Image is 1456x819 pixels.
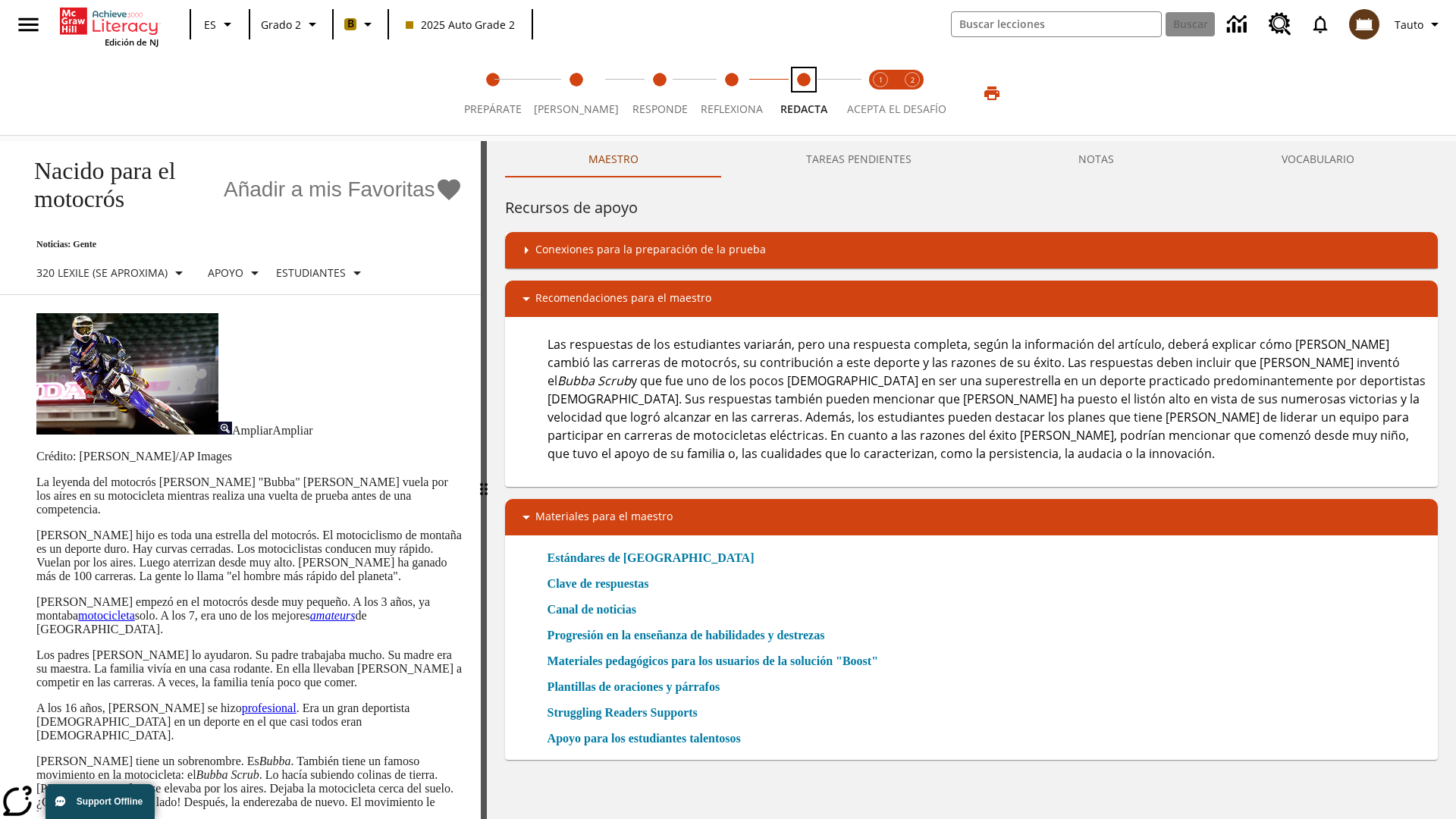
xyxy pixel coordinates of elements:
em: Bubba Scrub [196,768,259,781]
p: Crédito: [PERSON_NAME]/AP Images [36,450,463,463]
span: ES [204,17,216,33]
p: [PERSON_NAME] empezó en el motocrós desde muy pequeño. A los 3 años, ya montaba solo. A los 7, er... [36,595,463,636]
a: motocicleta [78,609,135,622]
div: Recomendaciones para el maestro [505,281,1438,317]
p: 320 Lexile (Se aproxima) [36,265,168,281]
div: Portada [60,5,158,48]
button: Escoja un nuevo avatar [1340,5,1389,44]
button: Seleccione Lexile, 320 Lexile (Se aproxima) [30,259,194,287]
p: La leyenda del motocrós [PERSON_NAME] "Bubba" [PERSON_NAME] vuela por los aires en su motocicleta... [36,475,463,516]
a: Canal de noticias, Se abrirá en una nueva ventana o pestaña [548,601,636,619]
em: Bubba Scrub [557,372,631,389]
a: profesional [242,701,297,714]
p: Recomendaciones para el maestro [535,290,711,308]
span: Support Offline [77,796,143,807]
h1: Nacido para el motocrós [18,157,216,213]
span: Ampliar [232,424,272,437]
a: Centro de información [1218,4,1260,45]
span: ACEPTA EL DESAFÍO [847,102,946,116]
p: Noticias: Gente [18,239,463,250]
button: Redacta step 5 of 5 [763,52,845,135]
div: Pulsa la tecla de intro o la barra espaciadora y luego presiona las flechas de derecha e izquierd... [481,141,487,819]
a: Notificaciones [1301,5,1340,44]
p: Apoyo [208,265,243,281]
div: Materiales para el maestro [505,499,1438,535]
input: Buscar campo [952,12,1161,36]
p: Conexiones para la preparación de la prueba [535,241,766,259]
button: Perfil/Configuración [1389,11,1450,38]
a: Clave de respuestas, Se abrirá en una nueva ventana o pestaña [548,575,649,593]
button: Responde step 3 of 5 [619,52,701,135]
button: Acepta el desafío lee step 1 of 2 [858,52,902,135]
a: Progresión en la enseñanza de habilidades y destrezas, Se abrirá en una nueva ventana o pestaña [548,626,825,645]
button: Lee step 2 of 5 [522,52,631,135]
span: Tauto [1395,17,1423,33]
button: Imprimir [968,80,1016,107]
img: Ampliar [218,422,232,435]
a: Plantillas de oraciones y párrafos, Se abrirá en una nueva ventana o pestaña [548,678,720,696]
a: Struggling Readers Supports [548,704,707,722]
text: 2 [911,75,915,85]
span: Ampliar [272,424,312,437]
span: Añadir a mis Favoritas [224,177,435,202]
p: Estudiantes [276,265,346,281]
button: Seleccionar estudiante [270,259,372,287]
span: Responde [632,102,688,116]
p: Los padres [PERSON_NAME] lo ayudaron. Su padre trabajaba mucho. Su madre era su maestra. La famil... [36,648,463,689]
a: Materiales pedagógicos para los usuarios de la solución "Boost", Se abrirá en una nueva ventana o... [548,652,878,670]
button: NOTAS [995,141,1198,177]
img: avatar image [1349,9,1379,39]
button: TAREAS PENDIENTES [722,141,995,177]
span: Prepárate [464,102,522,116]
a: Apoyo para los estudiantes talentosos [548,730,750,748]
div: Instructional Panel Tabs [505,141,1438,177]
button: Acepta el desafío contesta step 2 of 2 [890,52,934,135]
button: Boost El color de la clase es anaranjado claro. Cambiar el color de la clase. [338,11,383,38]
button: Support Offline [45,784,155,819]
button: Grado: Grado 2, Elige un grado [255,11,328,38]
img: El corredor de motocrós James Stewart vuela por los aires en su motocicleta de montaña. [36,313,218,435]
span: Grado 2 [261,17,301,33]
button: Reflexiona step 4 of 5 [689,52,775,135]
span: [PERSON_NAME] [534,102,619,116]
a: Centro de recursos, Se abrirá en una pestaña nueva. [1260,4,1301,45]
span: Reflexiona [701,102,763,116]
a: Estándares de [GEOGRAPHIC_DATA] [548,549,764,567]
button: Prepárate step 1 of 5 [452,52,534,135]
p: [PERSON_NAME] hijo es toda una estrella del motocrós. El motociclismo de montaña es un deporte du... [36,529,463,583]
p: A los 16 años, [PERSON_NAME] se hizo . Era un gran deportista [DEMOGRAPHIC_DATA] en un deporte en... [36,701,463,742]
em: Bubba [259,755,291,767]
button: Maestro [505,141,723,177]
button: Añadir a mis Favoritas - Nacido para el motocrós [224,177,463,203]
a: amateurs [310,609,356,622]
span: 2025 Auto Grade 2 [406,17,515,33]
span: Redacta [780,102,827,116]
button: Lenguaje: ES, Selecciona un idioma [196,11,244,38]
button: Tipo de apoyo, Apoyo [202,259,270,287]
button: Abrir el menú lateral [6,2,51,47]
p: Materiales para el maestro [535,508,673,526]
p: Las respuestas de los estudiantes variarán, pero una respuesta completa, según la información del... [548,335,1426,463]
div: Conexiones para la preparación de la prueba [505,232,1438,268]
h6: Recursos de apoyo [505,196,1438,220]
text: 1 [879,75,883,85]
span: Edición de NJ [105,36,158,48]
button: VOCABULARIO [1197,141,1438,177]
div: activity [487,141,1456,819]
span: B [347,14,354,33]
